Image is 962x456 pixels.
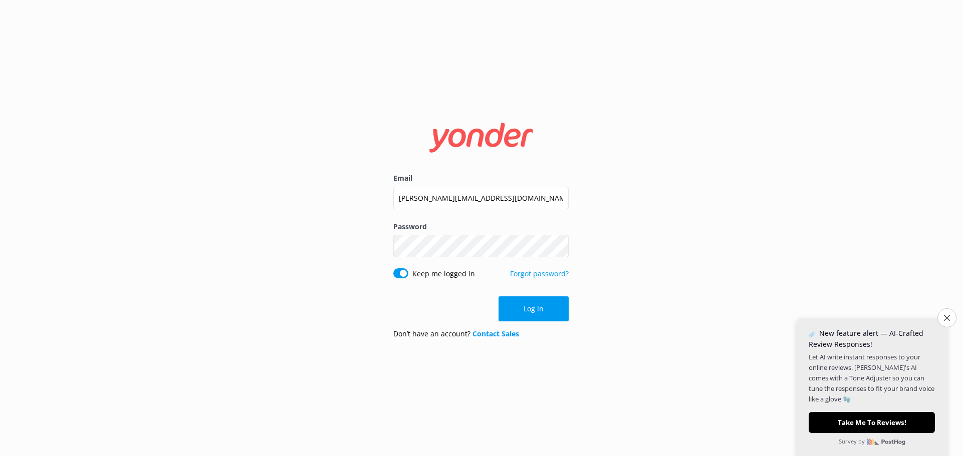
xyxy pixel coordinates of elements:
p: Don’t have an account? [393,328,519,339]
input: user@emailaddress.com [393,187,569,209]
button: Log in [499,296,569,321]
a: Contact Sales [472,329,519,338]
button: Show password [549,236,569,256]
a: Forgot password? [510,269,569,278]
label: Password [393,221,569,232]
label: Email [393,173,569,184]
label: Keep me logged in [412,268,475,279]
